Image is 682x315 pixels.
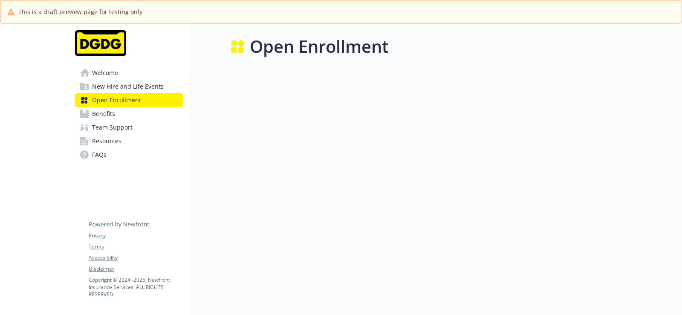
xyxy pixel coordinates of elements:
a: FAQs [75,148,183,162]
span: Open Enrollment [92,93,141,107]
p: Copyright © 2024 - 2025 , Newfront Insurance Services, ALL RIGHTS RESERVED [89,276,182,298]
a: Resources [75,134,183,148]
span: New Hire and Life Events [92,80,164,93]
a: Accessibility [89,254,182,262]
span: Resources [92,134,121,148]
a: Benefits [75,107,183,121]
span: This is a draft preview page for testing only [18,7,142,16]
a: New Hire and Life Events [75,80,183,93]
a: Welcome [75,66,183,80]
h1: Open Enrollment [250,34,389,59]
a: Terms [89,243,182,251]
span: FAQs [92,148,107,162]
span: Welcome [92,66,118,80]
a: Open Enrollment [75,93,183,107]
a: Team Support [75,121,183,134]
span: Benefits [92,107,115,121]
span: Team Support [92,121,133,134]
a: Disclaimer [89,265,182,273]
a: Privacy [89,232,182,240]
